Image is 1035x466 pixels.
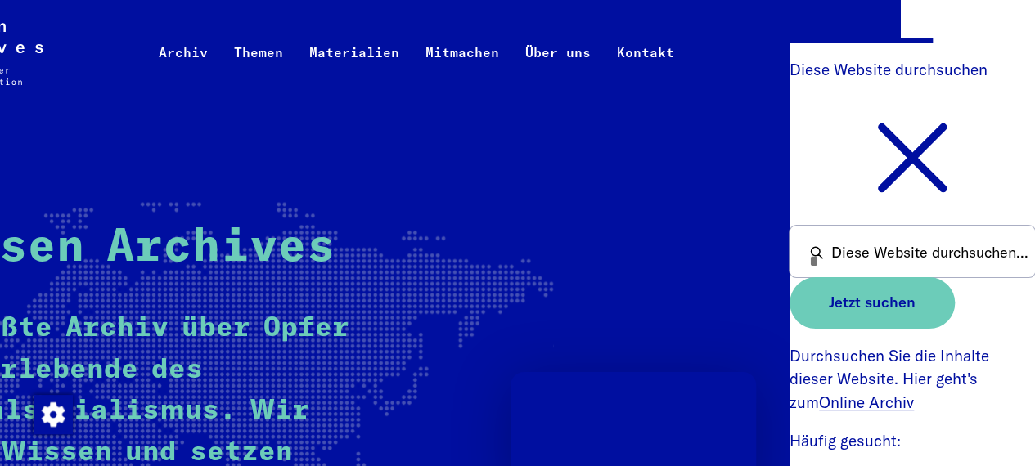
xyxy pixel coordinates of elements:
div: Zustimmung ändern [33,394,72,433]
button: Deutsch, Sprachauswahl [829,43,880,101]
button: Jetzt suchen [790,277,955,329]
img: Zustimmung ändern [34,395,73,434]
nav: Primär [146,20,687,85]
a: Kontakt [604,39,687,105]
p: Durchsuchen Sie die Inhalte dieser Website. Hier geht's zum [790,344,1035,414]
a: Materialien [296,39,412,105]
a: Über uns [512,39,604,105]
p: Häufig gesucht: [790,429,1035,453]
a: Archiv [146,39,221,105]
a: Themen [221,39,296,105]
span: Jetzt suchen [829,294,916,311]
a: Mitmachen [412,39,512,105]
a: Online Archiv [819,392,914,412]
p: Diese Website durchsuchen [790,58,1035,82]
